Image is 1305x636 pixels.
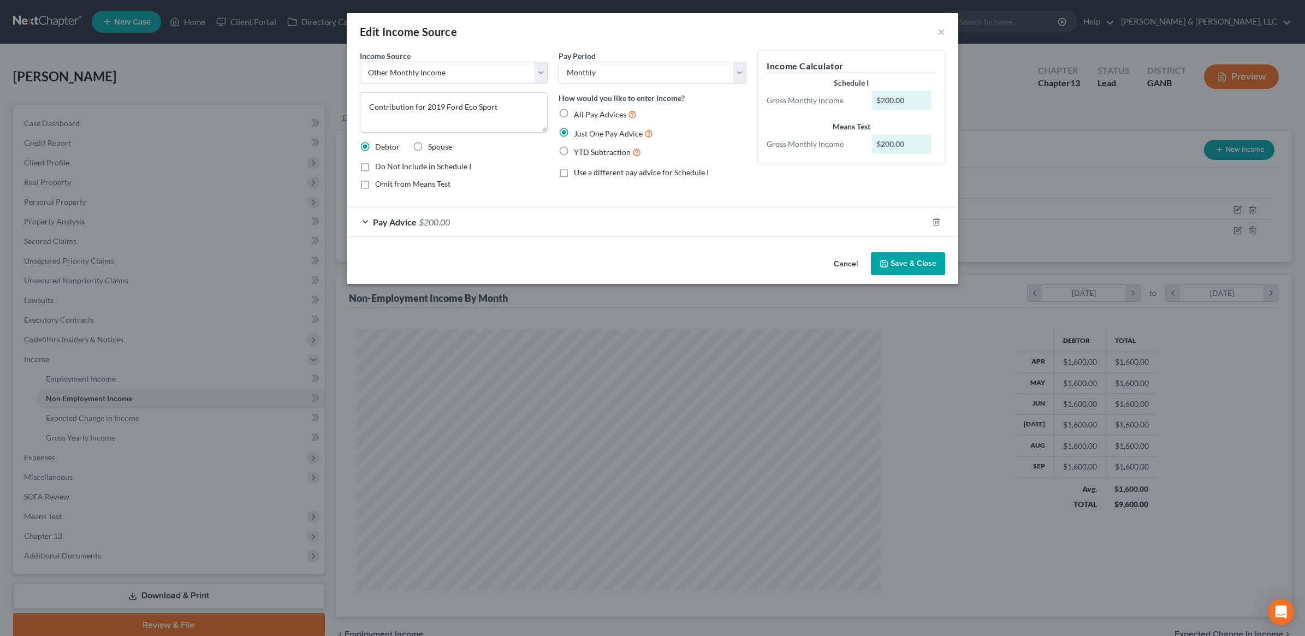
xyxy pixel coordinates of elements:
span: Just One Pay Advice [574,129,643,138]
span: Debtor [375,142,400,151]
div: Edit Income Source [360,24,457,39]
span: All Pay Advices [574,110,626,119]
span: Income Source [360,51,411,61]
div: Gross Monthly Income [761,139,867,150]
div: Schedule I [767,78,936,88]
h5: Income Calculator [767,60,936,73]
button: Save & Close [871,252,945,275]
span: $200.00 [419,217,450,227]
div: $200.00 [872,134,932,154]
label: How would you like to enter income? [559,92,685,104]
div: Gross Monthly Income [761,95,867,106]
button: × [938,25,945,38]
div: $200.00 [872,91,932,110]
span: Pay Advice [373,217,417,227]
button: Cancel [825,253,867,275]
span: Do Not Include in Schedule I [375,162,471,171]
div: Open Intercom Messenger [1268,599,1294,625]
label: Pay Period [559,50,596,62]
div: Means Test [767,121,936,132]
span: Spouse [428,142,452,151]
span: Use a different pay advice for Schedule I [574,168,709,177]
span: YTD Subtraction [574,147,631,157]
span: Omit from Means Test [375,179,450,188]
